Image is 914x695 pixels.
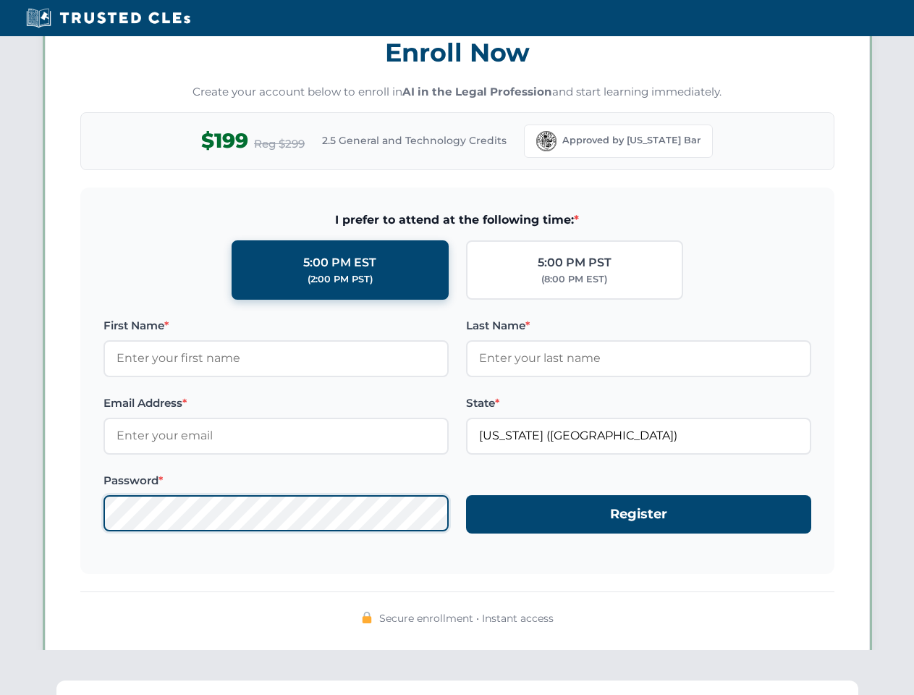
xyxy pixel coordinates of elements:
[22,7,195,29] img: Trusted CLEs
[538,253,612,272] div: 5:00 PM PST
[379,610,554,626] span: Secure enrollment • Instant access
[466,340,811,376] input: Enter your last name
[322,132,507,148] span: 2.5 General and Technology Credits
[103,395,449,412] label: Email Address
[308,272,373,287] div: (2:00 PM PST)
[466,495,811,534] button: Register
[541,272,607,287] div: (8:00 PM EST)
[536,131,557,151] img: Florida Bar
[466,418,811,454] input: Florida (FL)
[103,472,449,489] label: Password
[562,133,701,148] span: Approved by [US_STATE] Bar
[103,317,449,334] label: First Name
[103,340,449,376] input: Enter your first name
[361,612,373,623] img: 🔒
[466,395,811,412] label: State
[201,125,248,157] span: $199
[303,253,376,272] div: 5:00 PM EST
[466,317,811,334] label: Last Name
[254,135,305,153] span: Reg $299
[80,30,834,75] h3: Enroll Now
[402,85,552,98] strong: AI in the Legal Profession
[103,418,449,454] input: Enter your email
[80,84,834,101] p: Create your account below to enroll in and start learning immediately.
[103,211,811,229] span: I prefer to attend at the following time:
